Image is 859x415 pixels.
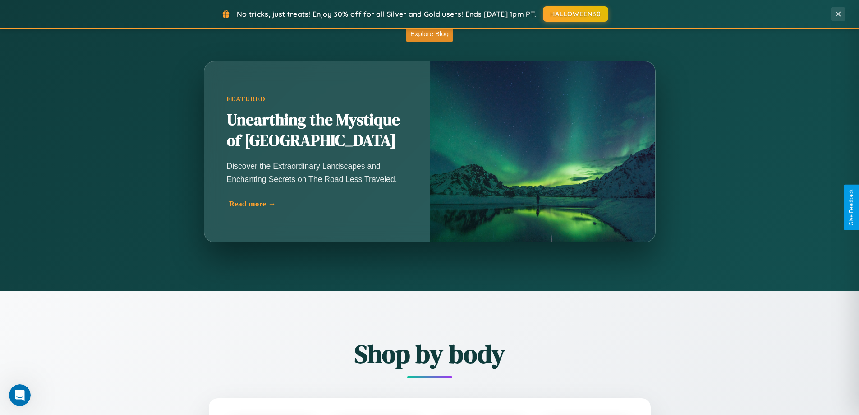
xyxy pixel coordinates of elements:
[227,110,407,151] h2: Unearthing the Mystique of [GEOGRAPHIC_DATA]
[406,25,453,42] button: Explore Blog
[9,384,31,406] iframe: Intercom live chat
[227,160,407,185] p: Discover the Extraordinary Landscapes and Enchanting Secrets on The Road Less Traveled.
[848,189,854,226] div: Give Feedback
[227,95,407,103] div: Featured
[159,336,700,371] h2: Shop by body
[237,9,536,19] span: No tricks, just treats! Enjoy 30% off for all Silver and Gold users! Ends [DATE] 1pm PT.
[229,199,409,209] div: Read more →
[543,6,608,22] button: HALLOWEEN30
